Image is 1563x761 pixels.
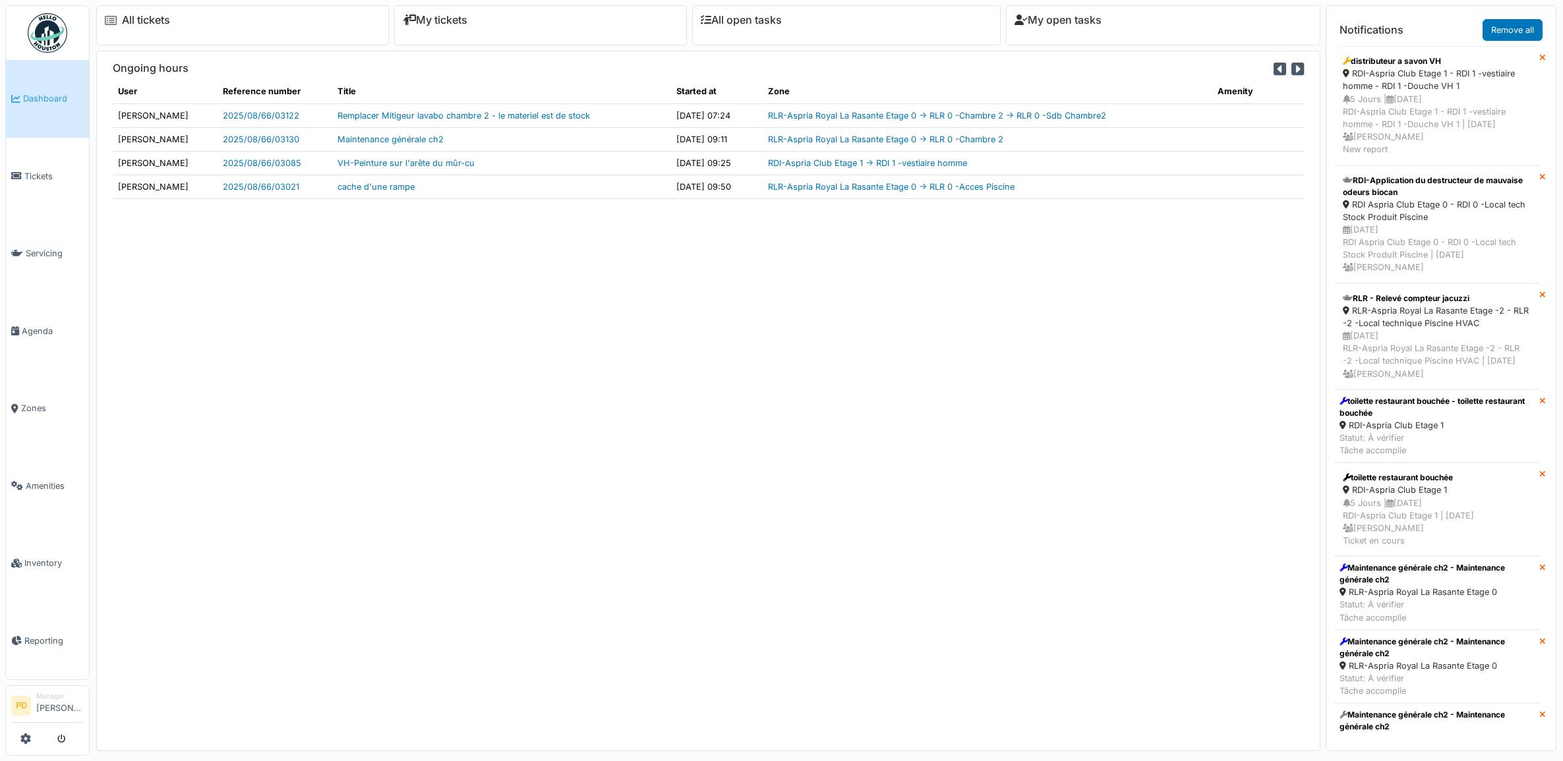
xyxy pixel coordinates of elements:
img: Badge_color-CXgf-gQk.svg [28,13,67,53]
a: Tickets [6,138,89,215]
a: Inventory [6,524,89,602]
a: RDI-Application du destructeur de mauvaise odeurs biocan RDI Aspria Club Etage 0 - RDI 0 -Local t... [1334,165,1539,283]
span: Tickets [24,170,84,183]
div: Statut: À vérifier Tâche accomplie [1340,432,1534,457]
td: [DATE] 09:50 [671,175,763,199]
div: Maintenance générale ch2 - Maintenance générale ch2 [1340,636,1534,660]
a: Maintenance générale ch2 - Maintenance générale ch2 RLR-Aspria Royal La Rasante Etage 0 Statut: À... [1334,556,1539,630]
th: Reference number [218,80,332,103]
div: toilette restaurant bouchée [1343,472,1531,484]
a: My open tasks [1015,14,1102,26]
h6: Notifications [1340,24,1403,36]
a: Zones [6,370,89,447]
a: Maintenance générale ch2 [338,134,444,144]
a: Reporting [6,602,89,680]
a: RLR - Relevé compteur jacuzzi RLR-Aspria Royal La Rasante Etage -2 - RLR -2 -Local technique Pisc... [1334,283,1539,389]
th: Title [332,80,671,103]
div: Maintenance générale ch2 - Maintenance générale ch2 [1340,562,1534,586]
div: Statut: À vérifier Tâche accomplie [1340,672,1534,697]
div: RDI-Aspria Club Etage 1 [1340,419,1534,432]
a: 2025/08/66/03130 [223,134,299,144]
div: RDI-Application du destructeur de mauvaise odeurs biocan [1343,175,1531,198]
a: VH-Peinture sur l'arête du mûr-cu [338,158,475,168]
div: RLR-Aspria Royal La Rasante Etage 0 [1340,660,1534,672]
li: PD [11,696,31,716]
span: Servicing [26,247,84,260]
a: 2025/08/66/03122 [223,111,299,121]
div: [DATE] RLR-Aspria Royal La Rasante Etage -2 - RLR -2 -Local technique Piscine HVAC | [DATE] [PERS... [1343,329,1531,380]
a: All tickets [122,14,170,26]
div: RLR-Aspria Royal La Rasante Etage -2 - RLR -2 -Local technique Piscine HVAC [1343,304,1531,329]
td: [DATE] 09:25 [671,151,763,175]
th: Zone [763,80,1212,103]
a: PD Manager[PERSON_NAME] [11,691,84,723]
td: [PERSON_NAME] [113,151,218,175]
a: RLR-Aspria Royal La Rasante Etage 0 -> RLR 0 -Acces Piscine [768,182,1015,192]
a: toilette restaurant bouchée - toilette restaurant bouchée RDI-Aspria Club Etage 1 Statut: À vérif... [1334,389,1539,463]
span: Inventory [24,557,84,569]
div: RLR-Aspria Royal La Rasante Etage 0 [1340,586,1534,598]
h6: Ongoing hours [113,62,189,74]
a: RLR-Aspria Royal La Rasante Etage 0 -> RLR 0 -Chambre 2 [768,134,1003,144]
span: Zones [21,402,84,414]
a: All open tasks [701,14,782,26]
td: [DATE] 07:24 [671,103,763,127]
a: Remplacer Mitigeur lavabo chambre 2 - le materiel est de stock [338,111,590,121]
div: toilette restaurant bouchée - toilette restaurant bouchée [1340,395,1534,419]
a: distributeur a savon VH RDI-Aspria Club Etage 1 - RDI 1 -vestiaire homme - RDI 1 -Douche VH 1 5 J... [1334,46,1539,165]
div: RDI Aspria Club Etage 0 - RDI 0 -Local tech Stock Produit Piscine [1343,198,1531,223]
a: Servicing [6,215,89,293]
a: 2025/08/66/03021 [223,182,299,192]
div: Manager [36,691,84,701]
div: Maintenance générale ch2 - Maintenance générale ch2 [1340,709,1534,733]
a: RDI-Aspria Club Etage 1 -> RDI 1 -vestiaire homme [768,158,967,168]
div: distributeur a savon VH [1343,55,1531,67]
a: Dashboard [6,60,89,138]
a: Maintenance générale ch2 - Maintenance générale ch2 RLR-Aspria Royal La Rasante Etage 0 Statut: À... [1334,630,1539,704]
div: RDI-Aspria Club Etage 1 [1343,484,1531,496]
a: Amenities [6,447,89,525]
th: Started at [671,80,763,103]
a: RLR-Aspria Royal La Rasante Etage 0 -> RLR 0 -Chambre 2 -> RLR 0 -Sdb Chambre2 [768,111,1106,121]
span: Amenities [26,480,84,492]
td: [DATE] 09:11 [671,127,763,151]
div: [DATE] RDI Aspria Club Etage 0 - RDI 0 -Local tech Stock Produit Piscine | [DATE] [PERSON_NAME] [1343,223,1531,274]
span: Reporting [24,634,84,647]
div: 5 Jours | [DATE] RDI-Aspria Club Etage 1 | [DATE] [PERSON_NAME] Ticket en cours [1343,497,1531,548]
li: [PERSON_NAME] [36,691,84,719]
span: Dashboard [23,92,84,105]
div: RLR - Relevé compteur jacuzzi [1343,293,1531,304]
a: Remove all [1483,19,1543,41]
td: [PERSON_NAME] [113,175,218,199]
th: Amenity [1212,80,1304,103]
span: Agenda [22,325,84,337]
a: toilette restaurant bouchée RDI-Aspria Club Etage 1 5 Jours |[DATE]RDI-Aspria Club Etage 1 | [DAT... [1334,463,1539,556]
span: translation missing: en.shared.user [118,86,137,96]
div: RDI-Aspria Club Etage 1 - RDI 1 -vestiaire homme - RDI 1 -Douche VH 1 [1343,67,1531,92]
a: cache d'une rampe [338,182,415,192]
div: 5 Jours | [DATE] RDI-Aspria Club Etage 1 - RDI 1 -vestiaire homme - RDI 1 -Douche VH 1 | [DATE] [... [1343,93,1531,156]
a: My tickets [403,14,467,26]
a: Agenda [6,293,89,370]
td: [PERSON_NAME] [113,127,218,151]
a: 2025/08/66/03085 [223,158,301,168]
div: Statut: À vérifier Tâche accomplie [1340,598,1534,623]
td: [PERSON_NAME] [113,103,218,127]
